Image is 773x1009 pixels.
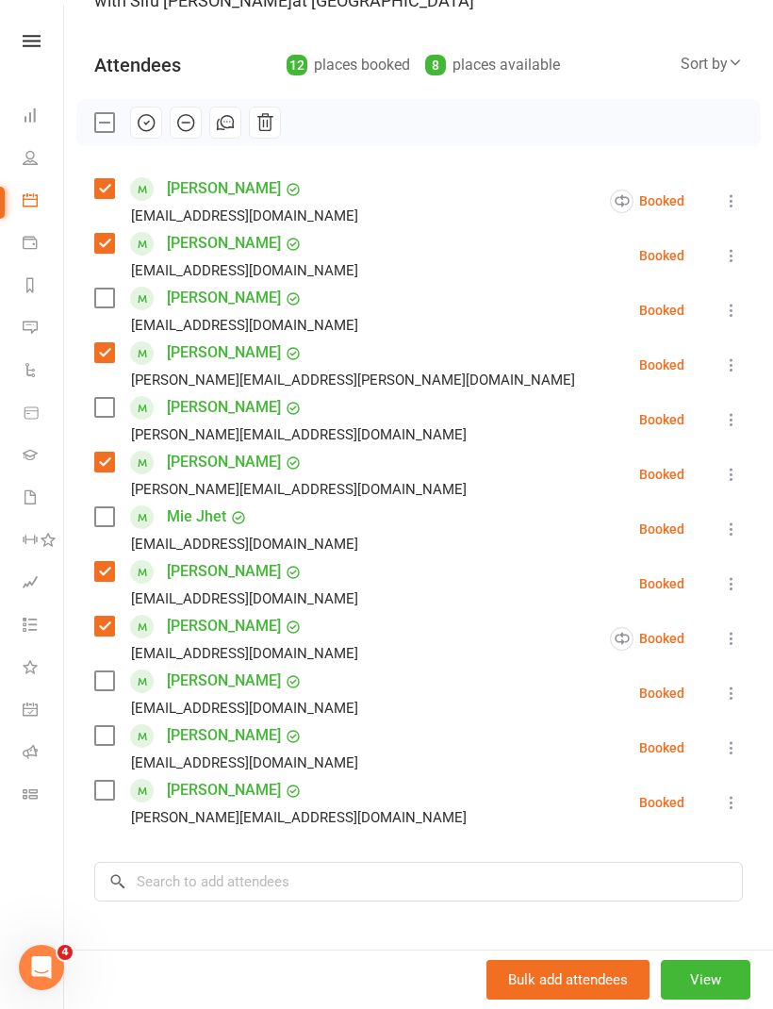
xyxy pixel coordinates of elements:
a: [PERSON_NAME] [167,338,281,368]
div: 8 [425,55,446,75]
div: [EMAIL_ADDRESS][DOMAIN_NAME] [131,641,358,666]
div: Booked [610,190,684,213]
a: [PERSON_NAME] [167,556,281,587]
a: People [23,139,65,181]
div: Sort by [681,52,743,76]
div: [EMAIL_ADDRESS][DOMAIN_NAME] [131,258,358,283]
div: places booked [287,52,410,78]
div: [EMAIL_ADDRESS][DOMAIN_NAME] [131,532,358,556]
a: Mie Jhet [167,502,226,532]
a: Product Sales [23,393,65,436]
a: [PERSON_NAME] [167,392,281,422]
div: Booked [639,796,684,809]
span: 4 [58,945,73,960]
button: Bulk add attendees [486,960,650,1000]
div: places available [425,52,560,78]
a: Roll call kiosk mode [23,733,65,775]
div: [PERSON_NAME][EMAIL_ADDRESS][PERSON_NAME][DOMAIN_NAME] [131,368,575,392]
div: Booked [639,522,684,536]
a: Dashboard [23,96,65,139]
a: General attendance kiosk mode [23,690,65,733]
a: [PERSON_NAME] [167,720,281,751]
a: What's New [23,648,65,690]
div: Booked [639,413,684,426]
div: 12 [287,55,307,75]
div: Booked [639,577,684,590]
div: Booked [639,358,684,372]
div: Booked [639,468,684,481]
button: View [661,960,750,1000]
iframe: Intercom live chat [19,945,64,990]
div: Booked [639,741,684,754]
a: [PERSON_NAME] [167,174,281,204]
div: [EMAIL_ADDRESS][DOMAIN_NAME] [131,696,358,720]
div: [PERSON_NAME][EMAIL_ADDRESS][DOMAIN_NAME] [131,477,467,502]
div: [EMAIL_ADDRESS][DOMAIN_NAME] [131,313,358,338]
a: [PERSON_NAME] [167,228,281,258]
a: [PERSON_NAME] [167,283,281,313]
a: Class kiosk mode [23,775,65,818]
div: Booked [639,686,684,700]
a: [PERSON_NAME] [167,666,281,696]
div: [EMAIL_ADDRESS][DOMAIN_NAME] [131,587,358,611]
div: [EMAIL_ADDRESS][DOMAIN_NAME] [131,751,358,775]
a: [PERSON_NAME] [167,447,281,477]
div: [EMAIL_ADDRESS][DOMAIN_NAME] [131,204,358,228]
div: Booked [639,304,684,317]
a: [PERSON_NAME] [167,775,281,805]
input: Search to add attendees [94,862,743,901]
a: Reports [23,266,65,308]
div: Attendees [94,52,181,78]
a: Calendar [23,181,65,223]
div: [PERSON_NAME][EMAIL_ADDRESS][DOMAIN_NAME] [131,805,467,830]
a: [PERSON_NAME] [167,611,281,641]
div: Booked [639,249,684,262]
div: Booked [610,627,684,651]
a: Assessments [23,563,65,605]
a: Payments [23,223,65,266]
div: [PERSON_NAME][EMAIL_ADDRESS][DOMAIN_NAME] [131,422,467,447]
